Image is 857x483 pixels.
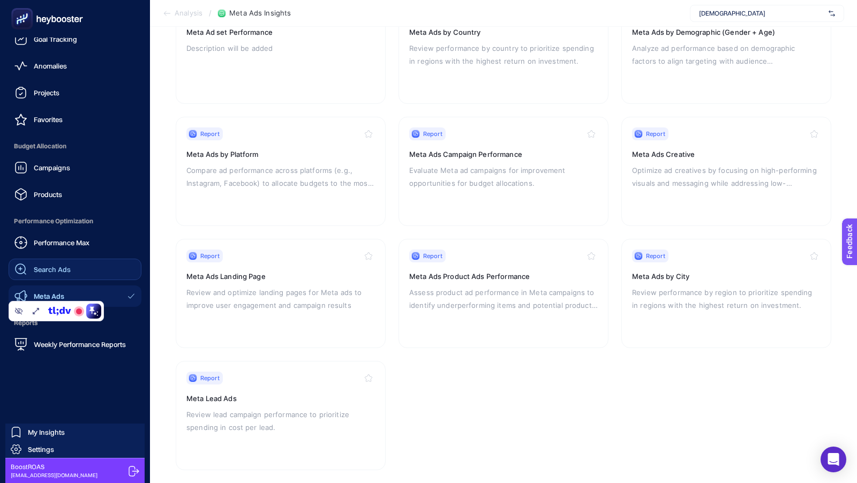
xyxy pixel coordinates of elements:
a: ReportMeta Ads CreativeOptimize ad creatives by focusing on high-performing visuals and messaging... [621,117,831,226]
a: Campaigns [9,157,141,178]
p: Description will be added [186,42,375,55]
span: Feedback [6,3,41,12]
h3: Meta Ads by Platform [186,149,375,160]
p: Review and optimize landing pages for Meta ads to improve user engagement and campaign results [186,286,375,312]
span: Performance Optimization [9,210,141,232]
a: Anomalies [9,55,141,77]
h3: Meta Ads Creative [632,149,821,160]
p: Evaluate Meta ad campaigns for improvement opportunities for budget allocations. [409,164,598,190]
span: Anomalies [34,62,67,70]
span: Campaigns [34,163,70,172]
h3: Meta Ads by Demographic (Gender + Age) [632,27,821,37]
span: Weekly Performance Reports [34,340,126,349]
a: Performance Max [9,232,141,253]
span: Goal Tracking [34,35,77,43]
p: Optimize ad creatives by focusing on high-performing visuals and messaging while addressing low-c... [632,164,821,190]
span: Report [200,130,220,138]
span: Report [200,374,220,382]
h3: Meta Ads Campaign Performance [409,149,598,160]
h3: Meta Lead Ads [186,393,375,404]
span: Meta Ads Insights [229,9,291,18]
span: Budget Allocation [9,135,141,157]
a: Meta Ads [9,285,141,307]
a: ReportMeta Ads Landing PageReview and optimize landing pages for Meta ads to improve user engagem... [176,239,386,348]
span: Report [646,130,665,138]
span: / [209,9,212,17]
a: ReportMeta Ads Campaign PerformanceEvaluate Meta ad campaigns for improvement opportunities for b... [399,117,608,226]
a: My Insights [5,424,145,441]
a: Products [9,184,141,205]
a: ReportMeta Ads Product Ads PerformanceAssess product ad performance in Meta campaigns to identify... [399,239,608,348]
p: Review lead campaign performance to prioritize spending in cost per lead. [186,408,375,434]
a: Goal Tracking [9,28,141,50]
span: Report [423,130,442,138]
span: BoostROAS [11,463,97,471]
p: Analyze ad performance based on demographic factors to align targeting with audience characterist... [632,42,821,67]
a: ReportMeta Ads by CityReview performance by region to prioritize spending in regions with the hig... [621,239,831,348]
h3: Meta Ads by City [632,271,821,282]
span: Meta Ads [34,292,64,300]
span: Report [200,252,220,260]
h3: Meta Ads Product Ads Performance [409,271,598,282]
a: ReportMeta Ads by PlatformCompare ad performance across platforms (e.g., Instagram, Facebook) to ... [176,117,386,226]
a: Search Ads [9,259,141,280]
img: svg%3e [829,8,835,19]
span: Search Ads [34,265,71,274]
span: Favorites [34,115,63,124]
span: Performance Max [34,238,89,247]
span: My Insights [28,428,65,436]
span: [EMAIL_ADDRESS][DOMAIN_NAME] [11,471,97,479]
div: Open Intercom Messenger [821,447,846,472]
a: Settings [5,441,145,458]
p: Assess product ad performance in Meta campaigns to identify underperforming items and potential p... [409,286,598,312]
span: Report [646,252,665,260]
a: ReportMeta Lead AdsReview lead campaign performance to prioritize spending in cost per lead. [176,361,386,470]
p: Review performance by country to prioritize spending in regions with the highest return on invest... [409,42,598,67]
span: Settings [28,445,54,454]
a: Projects [9,82,141,103]
span: Reports [9,312,141,334]
span: Report [423,252,442,260]
span: Projects [34,88,59,97]
span: Analysis [175,9,202,18]
a: Favorites [9,109,141,130]
span: [DEMOGRAPHIC_DATA] [699,9,824,18]
a: Weekly Performance Reports [9,334,141,355]
h3: Meta Ad set Performance [186,27,375,37]
p: Review performance by region to prioritize spending in regions with the highest return on investm... [632,286,821,312]
h3: Meta Ads Landing Page [186,271,375,282]
p: Compare ad performance across platforms (e.g., Instagram, Facebook) to allocate budgets to the mo... [186,164,375,190]
span: Products [34,190,62,199]
h3: Meta Ads by Country [409,27,598,37]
